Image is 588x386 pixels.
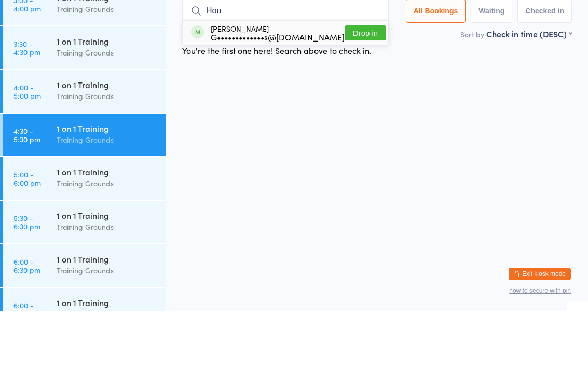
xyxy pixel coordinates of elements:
div: 1 on 1 Training [57,284,157,296]
time: 6:00 - 6:30 pm [13,332,40,349]
div: You're the first one here! Search above to check in. [182,119,372,131]
div: Training Grounds [57,78,157,90]
div: Events for [13,11,64,29]
a: 4:30 -5:30 pm1 on 1 TrainingTraining Grounds [3,188,166,231]
h2: 1 on 1 Training Check-in [182,26,572,43]
input: Search [182,74,389,98]
div: 1 on 1 Training [57,371,157,383]
div: Any location [75,29,126,40]
time: 5:00 - 6:00 pm [13,245,41,261]
div: [PERSON_NAME] [211,99,345,116]
button: Waiting [471,74,512,98]
time: 3:30 - 4:30 pm [13,114,40,131]
div: 1 on 1 Training [57,241,157,252]
a: 6:00 -6:30 pm1 on 1 TrainingTraining Grounds [3,319,166,362]
span: Training Grounds [247,51,304,62]
div: 1 on 1 Training [57,197,157,209]
a: 5:30 -6:30 pm1 on 1 TrainingTraining Grounds [3,275,166,318]
a: 5:00 -6:00 pm1 on 1 TrainingTraining Grounds [3,232,166,274]
a: 4:00 -5:00 pm1 on 1 TrainingTraining Grounds [3,145,166,187]
button: Drop in [345,100,386,115]
button: Exit kiosk mode [509,342,571,355]
div: G•••••••••••••s@[DOMAIN_NAME] [211,107,345,116]
div: 1 on 1 Training [57,328,157,339]
div: At [75,11,126,29]
div: Training Grounds [57,209,157,220]
time: 4:30 - 5:30 pm [13,201,40,218]
label: Sort by [460,104,484,114]
span: TTG Studio Agoura [320,51,384,62]
button: Checked in [517,74,572,98]
button: All Bookings [406,74,466,98]
a: 3:00 -4:00 pm1 on 1 TrainingTraining Grounds [3,58,166,100]
span: Manual search [427,31,477,42]
span: [DATE] 4:30pm [182,51,231,62]
a: 3:30 -4:30 pm1 on 1 TrainingTraining Grounds [3,101,166,144]
div: 1 on 1 Training [57,110,157,121]
div: Training Grounds [57,296,157,308]
div: Check in time (DESC) [486,103,572,114]
a: [DATE] [13,29,39,40]
div: 1 on 1 Training [57,66,157,78]
time: 3:00 - 4:00 pm [13,71,41,87]
time: 5:30 - 6:30 pm [13,288,40,305]
div: 1 on 1 Training [57,154,157,165]
div: Training Grounds [57,252,157,264]
div: Training Grounds [57,165,157,177]
button: how to secure with pin [509,362,571,369]
div: Training Grounds [57,339,157,351]
span: Scanner input [514,31,561,42]
time: 4:00 - 5:00 pm [13,158,41,174]
div: Training Grounds [57,121,157,133]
